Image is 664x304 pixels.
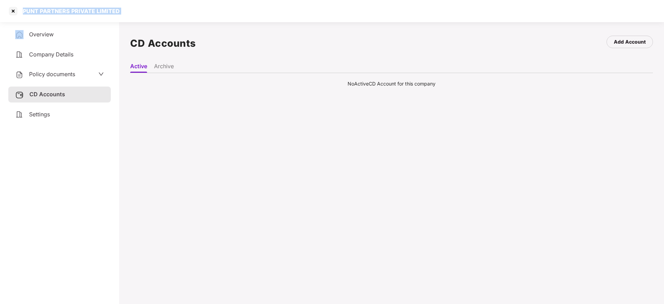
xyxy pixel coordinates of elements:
[29,91,65,98] span: CD Accounts
[130,36,196,51] h1: CD Accounts
[19,8,120,15] div: PUNT PARTNERS PRIVATE LIMITED
[15,71,24,79] img: svg+xml;base64,PHN2ZyB4bWxucz0iaHR0cDovL3d3dy53My5vcmcvMjAwMC9zdmciIHdpZHRoPSIyNCIgaGVpZ2h0PSIyNC...
[130,80,653,88] div: No Active CD Account for this company
[98,71,104,77] span: down
[29,111,50,118] span: Settings
[29,51,73,58] span: Company Details
[614,38,646,46] div: Add Account
[130,63,147,73] li: Active
[15,31,24,39] img: svg+xml;base64,PHN2ZyB4bWxucz0iaHR0cDovL3d3dy53My5vcmcvMjAwMC9zdmciIHdpZHRoPSIyNCIgaGVpZ2h0PSIyNC...
[29,71,75,78] span: Policy documents
[15,51,24,59] img: svg+xml;base64,PHN2ZyB4bWxucz0iaHR0cDovL3d3dy53My5vcmcvMjAwMC9zdmciIHdpZHRoPSIyNCIgaGVpZ2h0PSIyNC...
[15,91,24,99] img: svg+xml;base64,PHN2ZyB3aWR0aD0iMjUiIGhlaWdodD0iMjQiIHZpZXdCb3g9IjAgMCAyNSAyNCIgZmlsbD0ibm9uZSIgeG...
[15,110,24,119] img: svg+xml;base64,PHN2ZyB4bWxucz0iaHR0cDovL3d3dy53My5vcmcvMjAwMC9zdmciIHdpZHRoPSIyNCIgaGVpZ2h0PSIyNC...
[29,31,54,38] span: Overview
[154,63,174,73] li: Archive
